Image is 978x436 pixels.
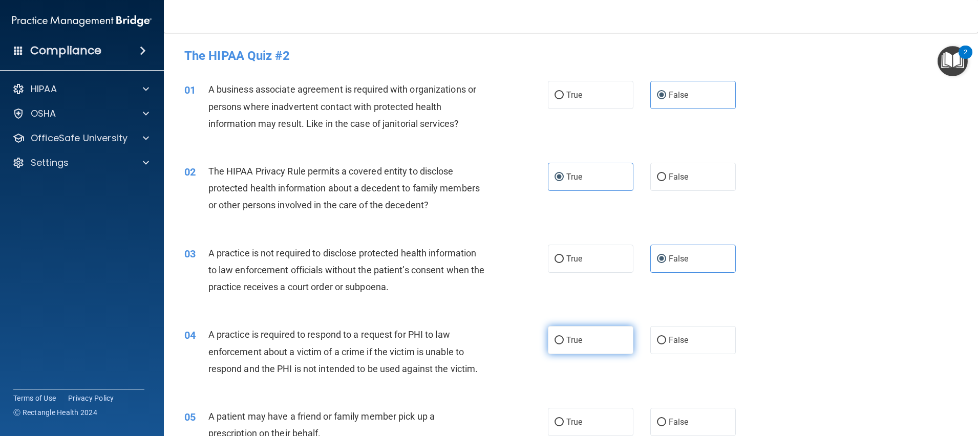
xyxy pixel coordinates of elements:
[964,52,967,66] div: 2
[555,419,564,426] input: True
[566,335,582,345] span: True
[184,84,196,96] span: 01
[555,337,564,344] input: True
[12,107,149,120] a: OSHA
[13,393,56,403] a: Terms of Use
[31,83,57,95] p: HIPAA
[208,248,485,292] span: A practice is not required to disclose protected health information to law enforcement officials ...
[927,365,966,404] iframe: Drift Widget Chat Controller
[669,90,689,100] span: False
[184,248,196,260] span: 03
[555,92,564,99] input: True
[12,11,152,31] img: PMB logo
[184,166,196,178] span: 02
[566,90,582,100] span: True
[566,254,582,264] span: True
[184,49,958,62] h4: The HIPAA Quiz #2
[657,92,666,99] input: False
[657,255,666,263] input: False
[669,172,689,182] span: False
[669,335,689,345] span: False
[30,43,101,58] h4: Compliance
[31,132,127,144] p: OfficeSafe University
[208,84,476,128] span: A business associate agreement is required with organizations or persons where inadvertent contac...
[184,329,196,341] span: 04
[13,407,97,418] span: Ⓒ Rectangle Health 2024
[657,337,666,344] input: False
[68,393,114,403] a: Privacy Policy
[566,417,582,427] span: True
[12,132,149,144] a: OfficeSafe University
[938,46,968,76] button: Open Resource Center, 2 new notifications
[669,417,689,427] span: False
[657,419,666,426] input: False
[566,172,582,182] span: True
[555,255,564,263] input: True
[208,329,478,374] span: A practice is required to respond to a request for PHI to law enforcement about a victim of a cri...
[555,173,564,181] input: True
[12,157,149,169] a: Settings
[208,166,480,210] span: The HIPAA Privacy Rule permits a covered entity to disclose protected health information about a ...
[657,173,666,181] input: False
[31,157,69,169] p: Settings
[31,107,56,120] p: OSHA
[184,411,196,423] span: 05
[12,83,149,95] a: HIPAA
[669,254,689,264] span: False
